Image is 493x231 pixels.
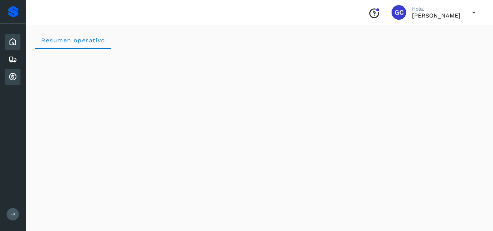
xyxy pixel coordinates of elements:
[412,12,461,19] p: Genaro Cortez Godínez
[5,51,20,68] div: Embarques
[412,6,461,12] p: Hola,
[5,69,20,85] div: Cuentas por cobrar
[5,34,20,50] div: Inicio
[41,37,105,44] span: Resumen operativo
